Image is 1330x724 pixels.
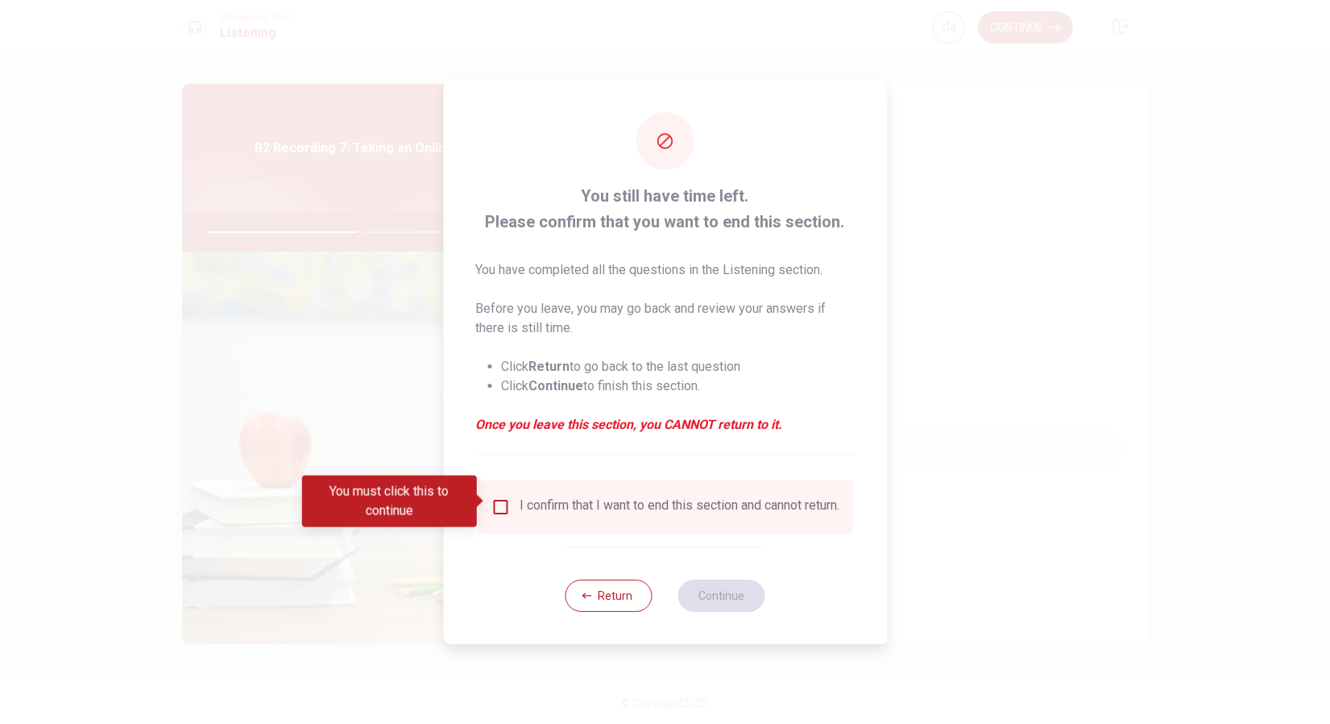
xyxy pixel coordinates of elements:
button: Continue [678,580,765,612]
strong: Continue [528,378,583,393]
div: I confirm that I want to end this section and cannot return. [520,497,839,517]
li: Click to go back to the last question [501,357,855,377]
em: Once you leave this section, you CANNOT return to it. [475,415,855,435]
span: You must click this to continue [491,497,510,517]
span: You still have time left. Please confirm that you want to end this section. [475,183,855,235]
li: Click to finish this section. [501,377,855,396]
strong: Return [528,359,570,374]
button: Return [566,580,653,612]
p: Before you leave, you may go back and review your answers if there is still time. [475,299,855,338]
div: You must click this to continue [302,476,477,527]
p: You have completed all the questions in the Listening section. [475,260,855,280]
